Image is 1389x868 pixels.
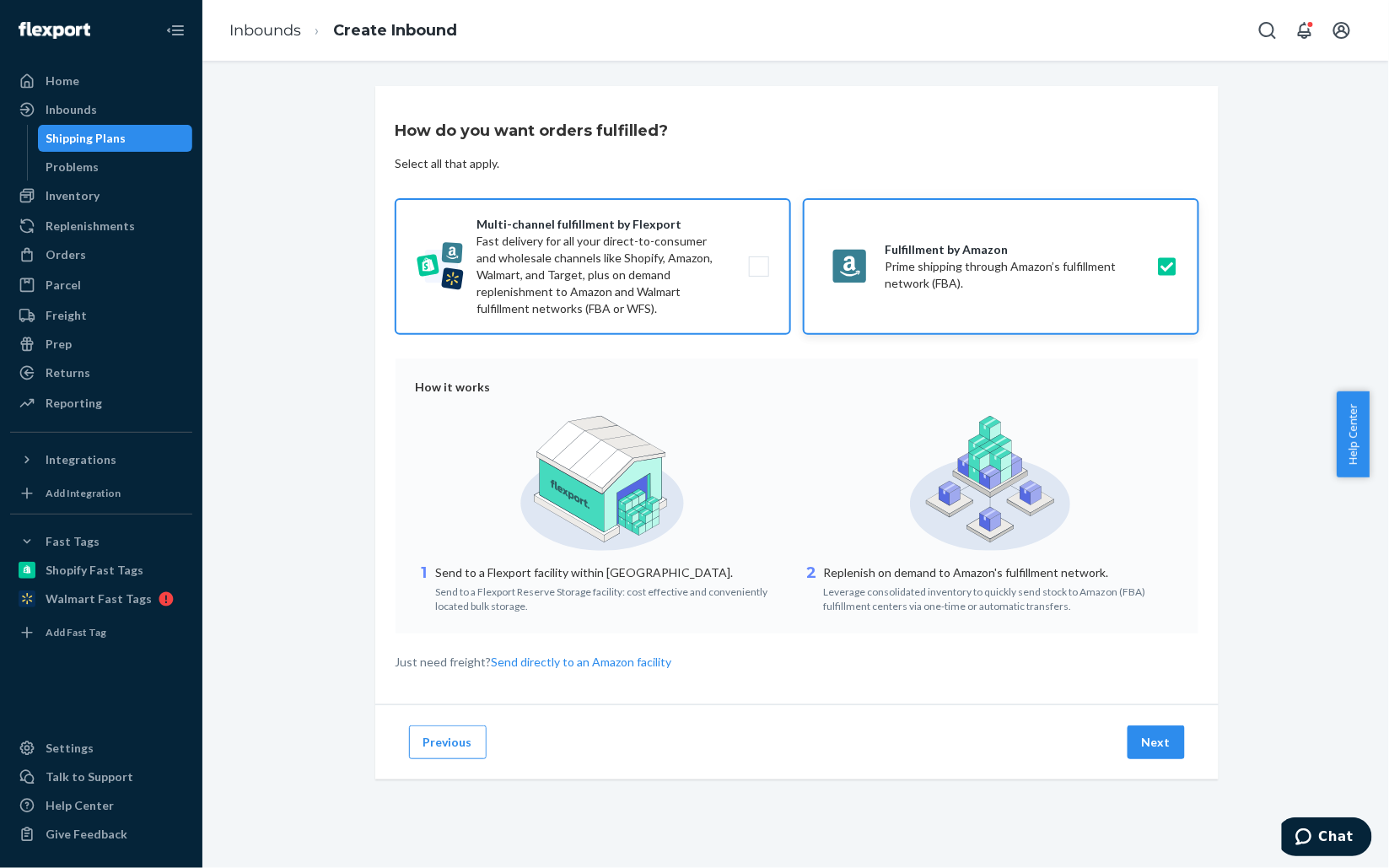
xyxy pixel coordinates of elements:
[10,241,192,268] a: Orders
[38,125,193,152] a: Shipping Plans
[1288,13,1322,47] button: Open notifications
[10,480,192,507] a: Add Integration
[46,159,100,175] div: Problems
[159,13,192,47] button: Close Navigation
[10,272,192,299] a: Parcel
[10,446,192,473] button: Integrations
[10,182,192,209] a: Inventory
[46,395,102,412] div: Reporting
[1251,13,1284,47] button: Open Search Box
[46,246,86,263] div: Orders
[38,154,193,181] a: Problems
[409,725,487,759] button: Previous
[1282,817,1372,860] iframe: Opens a widget where you can chat to one of our agents
[46,307,87,324] div: Freight
[1325,13,1359,47] button: Open account menu
[46,336,72,353] div: Prep
[10,763,192,790] button: Talk to Support
[46,740,94,757] div: Settings
[46,187,100,204] div: Inventory
[46,797,114,814] div: Help Center
[10,619,192,646] a: Add Fast Tag
[333,21,457,40] a: Create Inbound
[46,768,133,785] div: Talk to Support
[46,826,127,843] div: Give Feedback
[216,6,471,56] ol: breadcrumbs
[10,96,192,123] a: Inbounds
[10,213,192,240] a: Replenishments
[46,590,152,607] div: Walmart Fast Tags
[10,528,192,555] button: Fast Tags
[396,155,500,172] div: Select all that apply.
[492,654,672,671] button: Send directly to an Amazon facility
[396,654,672,671] p: Just need freight?
[46,73,79,89] div: Home
[436,564,790,581] p: Send to a Flexport facility within [GEOGRAPHIC_DATA].
[416,563,433,613] div: 1
[396,120,669,142] h3: How do you want orders fulfilled?
[46,451,116,468] div: Integrations
[1128,725,1185,759] button: Next
[46,562,143,579] div: Shopify Fast Tags
[229,21,301,40] a: Inbounds
[46,130,127,147] div: Shipping Plans
[824,564,1178,581] p: Replenish on demand to Amazon's fulfillment network.
[10,331,192,358] a: Prep
[10,302,192,329] a: Freight
[46,364,90,381] div: Returns
[10,792,192,819] a: Help Center
[10,359,192,386] a: Returns
[10,557,192,584] a: Shopify Fast Tags
[46,101,97,118] div: Inbounds
[10,390,192,417] a: Reporting
[804,563,821,613] div: 2
[46,486,121,500] div: Add Integration
[10,821,192,848] button: Give Feedback
[46,625,106,639] div: Add Fast Tag
[46,277,81,294] div: Parcel
[10,585,192,612] a: Walmart Fast Tags
[46,533,100,550] div: Fast Tags
[436,581,790,613] div: Send to a Flexport Reserve Storage facility: cost effective and conveniently located bulk storage.
[824,581,1178,613] div: Leverage consolidated inventory to quickly send stock to Amazon (FBA) fulfillment centers via one...
[46,218,135,235] div: Replenishments
[19,22,90,39] img: Flexport logo
[1337,391,1370,477] button: Help Center
[416,379,1178,396] div: How it works
[10,735,192,762] a: Settings
[10,67,192,94] a: Home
